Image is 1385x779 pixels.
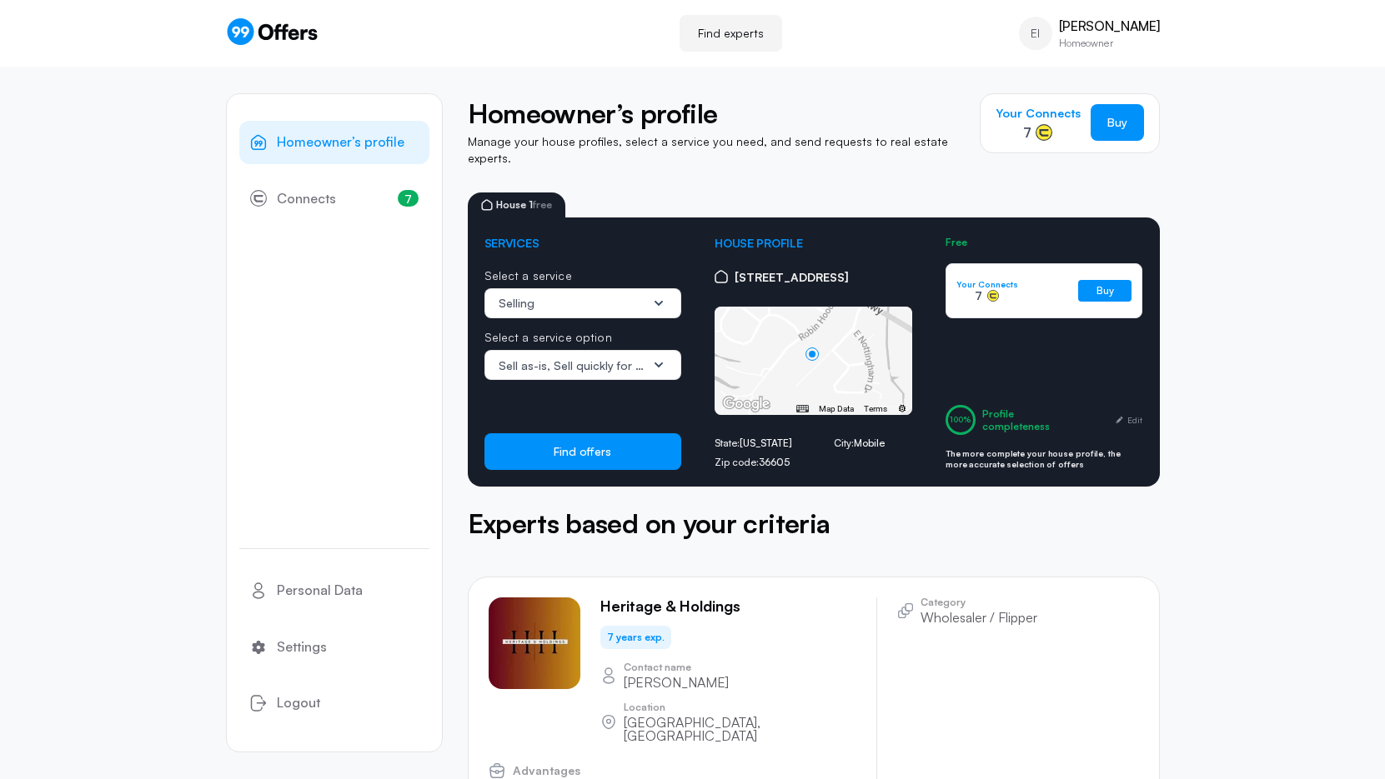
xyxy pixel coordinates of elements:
p: Wholesaler / Flipper [921,611,1037,624]
p: [PERSON_NAME] [624,676,729,689]
p: Free [946,234,967,250]
span: Logout [277,692,320,714]
span: House 1 [496,200,552,210]
span: Edit [1127,413,1142,427]
iframe: Tidio Chat [1299,659,1377,737]
a: Connects7 [239,177,429,221]
button: Edit [1115,413,1142,427]
img: Google [719,393,774,415]
h5: Homeowner’s profile [468,93,963,133]
p: Your Connects [996,104,1081,122]
a: Homeowner’s profile [239,121,429,164]
a: Find experts [680,15,782,52]
p: City: [834,435,885,451]
h5: Experts based on your criteria [468,503,1160,543]
span: [STREET_ADDRESS] [735,268,849,287]
span: Advantages [513,765,580,777]
p: Homeowner [1059,38,1160,48]
span: [US_STATE] [740,437,792,449]
p: State: [715,435,792,451]
p: Manage your house profiles, select a service you need, and send requests to real estate experts. [468,133,963,166]
span: 7 [975,287,982,304]
p: Select a service option [484,328,682,347]
span: Connects [277,188,336,210]
swiper-slide: 2 / 3 [715,234,912,470]
span: Homeowner’s profile [277,132,404,153]
p: Zip code: [715,454,790,470]
p: The more complete your house profile, the more accurate selection of offers [946,448,1143,470]
h2: House Profile [715,234,802,252]
span: Sell quickly for cash [554,358,661,372]
a: Open this area in Google Maps (opens a new window) [719,393,774,415]
a: Buy [1078,280,1132,302]
span: free [533,198,552,211]
p: Location [624,702,856,712]
span: 7 [1023,122,1031,142]
button: Find offers [484,433,682,470]
p: Heritage & Holdings [600,597,740,616]
p: Category [921,597,1037,607]
button: Map Data [819,403,854,415]
a: Settings [239,626,429,669]
a: Terms [864,404,887,413]
swiper-slide: 3 / 3 [946,234,1143,470]
p: [PERSON_NAME] [1059,18,1160,34]
img: Kawan Jackson [489,597,580,689]
span: Personal Data [277,580,363,602]
h2: Services [484,234,539,252]
button: Keyboard shortcuts [796,403,808,415]
p: Your Connects [956,277,1018,291]
span: Settings [277,637,327,658]
div: 7 years exp. [600,626,671,649]
p: [GEOGRAPHIC_DATA], [GEOGRAPHIC_DATA] [624,716,856,742]
span: Selling [499,296,534,310]
div: Profile completeness [982,407,1050,433]
a: Buy [1091,104,1144,141]
button: Logout [239,682,429,725]
p: Select a service [484,267,682,285]
span: EI [1031,25,1040,42]
span: 7 [398,190,419,207]
span: Sell as-is [499,358,554,372]
a: Report errors in the road map or imagery to Google [897,404,907,413]
p: Contact name [624,662,729,672]
span: 36605 [759,456,790,468]
a: Personal Data [239,569,429,612]
swiper-slide: 1 / 3 [484,234,682,470]
span: Mobile [854,437,885,449]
